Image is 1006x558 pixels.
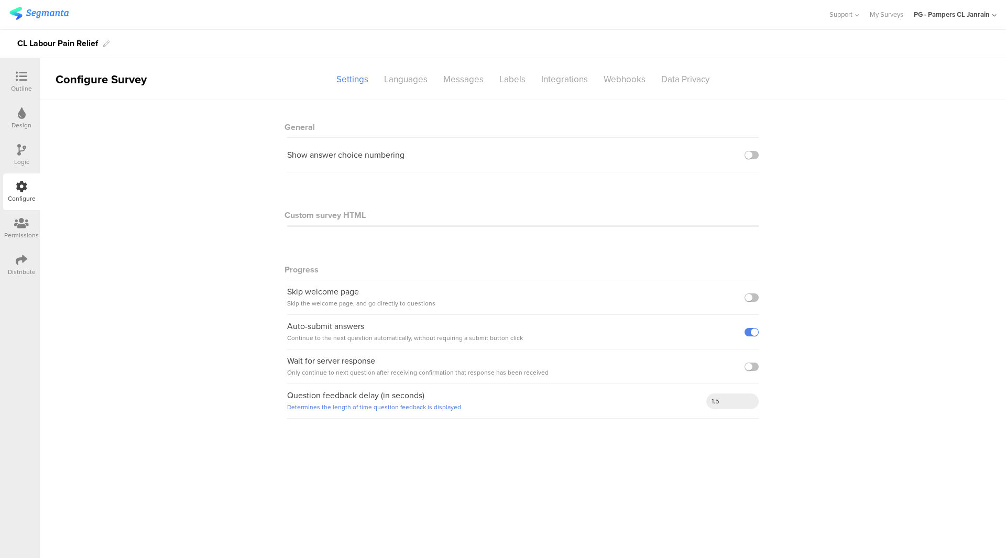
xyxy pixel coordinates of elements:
span: Support [829,9,852,19]
a: Determines the length of time question feedback is displayed [287,402,461,412]
div: CL Labour Pain Relief [17,35,98,52]
div: Question feedback delay (in seconds) [287,390,461,413]
div: Messages [435,70,491,89]
div: Outline [11,84,32,93]
div: Settings [329,70,376,89]
img: segmanta logo [9,7,69,20]
div: Permissions [4,231,39,240]
div: Logic [14,157,29,167]
div: Configure [8,194,36,203]
span: Continue to the next question automatically, without requiring a submit button click [287,333,523,343]
span: Only continue to next question after receiving confirmation that response has been received [287,368,549,377]
div: Wait for server response [287,355,549,378]
div: Auto-submit answers [287,321,523,344]
div: Show answer choice numbering [287,149,404,160]
div: Progress [287,253,759,280]
div: Data Privacy [653,70,717,89]
div: Integrations [533,70,596,89]
div: Design [12,121,31,130]
span: Skip the welcome page, and go directly to questions [287,299,435,308]
div: PG - Pampers CL Janrain [914,9,990,19]
div: Skip welcome page [287,286,435,309]
div: Custom survey HTML [287,209,759,221]
div: Configure Survey [40,71,160,88]
div: Webhooks [596,70,653,89]
div: Distribute [8,267,36,277]
div: General [287,111,759,138]
div: Languages [376,70,435,89]
div: Labels [491,70,533,89]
